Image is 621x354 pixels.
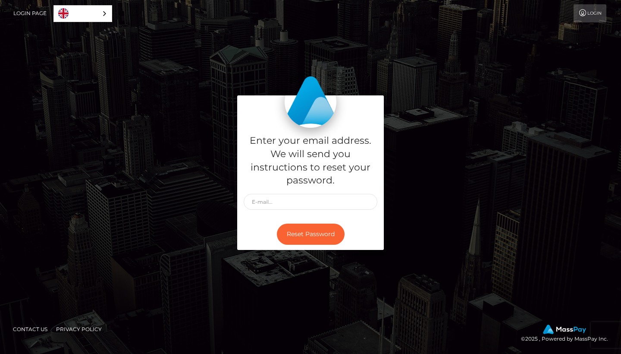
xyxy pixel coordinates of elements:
a: Privacy Policy [53,322,105,336]
a: Login [574,4,606,22]
div: Language [53,5,112,22]
a: Contact Us [9,322,51,336]
img: MassPay Login [285,76,336,128]
a: English [54,6,112,22]
a: Login Page [13,4,47,22]
div: © 2025 , Powered by MassPay Inc. [521,325,615,344]
aside: Language selected: English [53,5,112,22]
button: Reset Password [277,224,345,245]
h5: Enter your email address. We will send you instructions to reset your password. [244,134,377,187]
input: E-mail... [244,194,377,210]
img: MassPay [543,325,586,334]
